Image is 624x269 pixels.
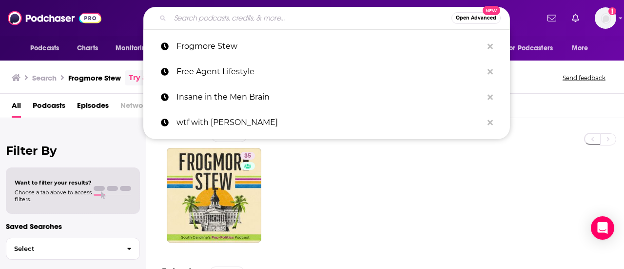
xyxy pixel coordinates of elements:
a: Try an exact match [129,72,200,83]
span: More [572,41,588,55]
button: Select [6,238,140,260]
button: open menu [23,39,72,58]
a: Episodes [77,98,109,118]
button: Open AdvancedNew [451,12,501,24]
div: Open Intercom Messenger [591,216,614,240]
a: Podcasts [33,98,65,118]
button: Show profile menu [595,7,616,29]
p: Free Agent Lifestyle [176,59,483,84]
svg: Add a profile image [608,7,616,15]
span: For Podcasters [506,41,553,55]
a: Insane in the Men Brain [143,84,510,110]
h3: Frogmore Stew [68,73,121,83]
button: open menu [109,39,163,58]
a: Show notifications dropdown [568,10,583,26]
span: Charts [77,41,98,55]
a: Frogmore Stew [143,34,510,59]
p: Frogmore Stew [176,34,483,59]
p: wtf with marc maron [176,110,483,135]
span: Logged in as AtriaBooks [595,7,616,29]
span: Open Advanced [456,16,496,21]
a: Free Agent Lifestyle [143,59,510,84]
h3: Search [32,73,57,83]
button: Send feedback [560,74,608,82]
a: Show notifications dropdown [544,10,560,26]
a: All [12,98,21,118]
span: Choose a tab above to access filters. [15,189,92,203]
span: 35 [244,151,251,161]
img: User Profile [595,7,616,29]
span: New [483,6,500,15]
span: Want to filter your results? [15,179,92,186]
span: Select [6,246,119,252]
span: Monitoring [116,41,150,55]
p: Insane in the Men Brain [176,84,483,110]
a: wtf with [PERSON_NAME] [143,110,510,135]
button: open menu [500,39,567,58]
span: Networks [120,98,153,118]
h2: Filter By [6,144,140,158]
div: Search podcasts, credits, & more... [143,7,510,29]
p: Saved Searches [6,222,140,231]
a: 35 [240,152,255,160]
button: open menu [565,39,601,58]
input: Search podcasts, credits, & more... [170,10,451,26]
span: Podcasts [30,41,59,55]
a: 35 [167,148,261,243]
img: Podchaser - Follow, Share and Rate Podcasts [8,9,101,27]
a: Charts [71,39,104,58]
